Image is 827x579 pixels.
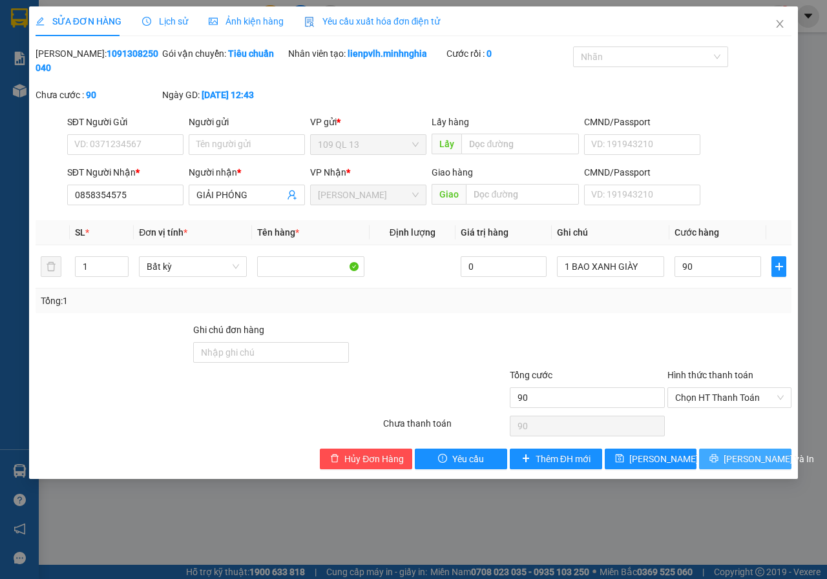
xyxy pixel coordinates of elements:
span: Hủy Đơn Hàng [344,452,404,466]
span: Yêu cầu xuất hóa đơn điện tử [304,16,441,26]
b: 90 [86,90,96,100]
span: Đơn vị tính [139,227,187,238]
span: clock-circle [142,17,151,26]
span: Định lượng [390,227,435,238]
span: user-add [287,190,297,200]
button: deleteHủy Đơn Hàng [320,449,412,469]
div: Ngày GD: [162,88,286,102]
span: Thêm ĐH mới [536,452,591,466]
div: VP gửi [310,115,426,129]
span: Chọn HT Thanh Toán [675,388,784,407]
button: exclamation-circleYêu cầu [415,449,507,469]
div: CMND/Passport [584,115,700,129]
div: Gói vận chuyển: [162,46,286,61]
span: SỬA ĐƠN HÀNG [36,16,121,26]
span: [PERSON_NAME] và In [724,452,814,466]
span: plus [521,454,530,464]
span: close [775,19,785,29]
div: SĐT Người Nhận [67,165,183,179]
b: GỬI : 109 QL 13 [6,81,131,102]
label: Hình thức thanh toán [667,370,753,380]
input: Ghi chú đơn hàng [193,342,349,363]
input: Ghi Chú [557,256,664,277]
span: Yêu cầu [452,452,484,466]
th: Ghi chú [552,220,669,245]
span: VP Nhận [310,167,346,178]
img: icon [304,17,315,27]
div: Cước rồi : [446,46,571,61]
span: phone [74,47,85,57]
span: picture [209,17,218,26]
span: Tổng cước [510,370,552,380]
b: lienpvlh.minhnghia [348,48,427,59]
div: Người nhận [189,165,305,179]
span: Ảnh kiện hàng [209,16,284,26]
span: Giao [432,184,466,205]
b: [PERSON_NAME] [74,8,183,25]
span: delete [330,454,339,464]
div: CMND/Passport [584,165,700,179]
button: plusThêm ĐH mới [510,449,602,469]
button: Close [762,6,798,43]
b: Tiêu chuẩn [228,48,274,59]
span: Lương Sơn [318,185,419,205]
input: Dọc đường [466,184,578,205]
span: Cước hàng [675,227,719,238]
span: [PERSON_NAME] thay đổi [629,452,733,466]
li: 01 [PERSON_NAME] [6,28,246,45]
div: Nhân viên tạo: [288,46,444,61]
div: Người gửi [189,115,305,129]
img: logo.jpg [6,6,70,70]
div: Tổng: 1 [41,294,320,308]
input: VD: Bàn, Ghế [257,256,364,277]
span: Lấy hàng [432,117,469,127]
button: delete [41,256,61,277]
button: save[PERSON_NAME] thay đổi [605,449,697,469]
div: Chưa thanh toán [382,416,508,439]
span: plus [772,261,786,272]
span: 109 QL 13 [318,135,419,154]
li: 02523854854 [6,45,246,61]
label: Ghi chú đơn hàng [193,325,264,335]
input: Dọc đường [461,134,578,154]
span: Lịch sử [142,16,188,26]
span: printer [709,454,718,464]
span: environment [74,31,85,41]
span: exclamation-circle [438,454,447,464]
span: SL [75,227,85,238]
span: edit [36,17,45,26]
span: Bất kỳ [147,257,238,276]
b: 0 [487,48,492,59]
div: Chưa cước : [36,88,160,102]
div: SĐT Người Gửi [67,115,183,129]
span: Giá trị hàng [461,227,508,238]
button: printer[PERSON_NAME] và In [699,449,791,469]
span: save [615,454,624,464]
span: Giao hàng [432,167,473,178]
button: plus [771,256,786,277]
span: Tên hàng [257,227,299,238]
b: [DATE] 12:43 [202,90,254,100]
div: [PERSON_NAME]: [36,46,160,75]
span: Lấy [432,134,461,154]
